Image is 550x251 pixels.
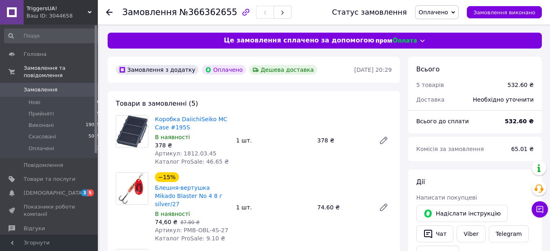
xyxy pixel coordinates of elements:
[332,8,407,16] div: Статус замовлення
[179,7,237,17] span: №366362655
[24,86,57,93] span: Замовлення
[511,146,534,152] span: 65.01 ₴
[467,6,542,18] button: Замовлення виконано
[155,116,228,131] a: Коробка DaiichiSeiko MC Case #195S
[468,91,539,109] div: Необхідно уточнити
[29,145,54,152] span: Оплачені
[416,82,444,88] span: 5 товарів
[27,12,98,20] div: Ваш ID: 3044658
[155,158,229,165] span: Каталог ProSale: 46.65 ₴
[86,122,100,129] span: 19095
[416,194,477,201] span: Написати покупцеві
[155,172,179,182] div: −15%
[155,134,190,140] span: В наявності
[106,8,113,16] div: Повернутися назад
[202,65,246,75] div: Оплачено
[24,162,63,169] span: Повідомлення
[416,65,440,73] span: Всього
[416,146,484,152] span: Комісія за замовлення
[116,65,199,75] div: Замовлення з додатку
[27,5,88,12] span: TriggersUA!
[416,205,508,222] button: Надіслати інструкцію
[314,202,372,213] div: 74.60 ₴
[155,150,216,157] span: Артикул: 1812.03.45
[180,220,199,225] span: 87.80 ₴
[29,133,56,140] span: Скасовані
[416,178,425,186] span: Дії
[532,201,548,218] button: Чат з покупцем
[376,132,392,149] a: Редагувати
[489,225,529,242] a: Telegram
[473,9,535,16] span: Замовлення виконано
[419,9,448,16] span: Оплачено
[505,118,534,124] b: 532.60 ₴
[155,235,225,242] span: Каталог ProSale: 9.10 ₴
[24,225,45,232] span: Відгуки
[88,133,100,140] span: 5005
[457,225,485,242] a: Viber
[116,173,148,204] img: Блешня-вертушка Mikado Blaster No 4 8 г silver/27
[4,29,101,43] input: Пошук
[224,36,374,45] span: Це замовлення сплачено за допомогою
[24,64,98,79] span: Замовлення та повідомлення
[24,189,84,197] span: [DEMOGRAPHIC_DATA]
[155,227,228,233] span: Артикул: PMB-OBL-4S-27
[94,110,100,118] span: 29
[416,96,444,103] span: Доставка
[94,145,100,152] span: 12
[24,203,75,218] span: Показники роботи компанії
[155,219,177,225] span: 74,60 ₴
[233,202,314,213] div: 1 шт.
[97,99,100,106] span: 0
[87,189,94,196] span: 5
[29,99,40,106] span: Нові
[376,199,392,215] a: Редагувати
[508,81,534,89] div: 532.60 ₴
[354,67,392,73] time: [DATE] 20:29
[116,100,198,107] span: Товари в замовленні (5)
[29,110,54,118] span: Прийняті
[29,122,54,129] span: Виконані
[155,141,230,149] div: 378 ₴
[81,189,88,196] span: 3
[233,135,314,146] div: 1 шт.
[314,135,372,146] div: 378 ₴
[24,51,46,58] span: Головна
[155,211,190,217] span: В наявності
[122,7,177,17] span: Замовлення
[416,225,453,242] button: Чат
[249,65,317,75] div: Дешева доставка
[416,118,469,124] span: Всього до сплати
[117,116,148,147] img: Коробка DaiichiSeiko MC Case #195S
[155,184,223,207] a: Блешня-вертушка Mikado Blaster No 4 8 г silver/27
[24,175,75,183] span: Товари та послуги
